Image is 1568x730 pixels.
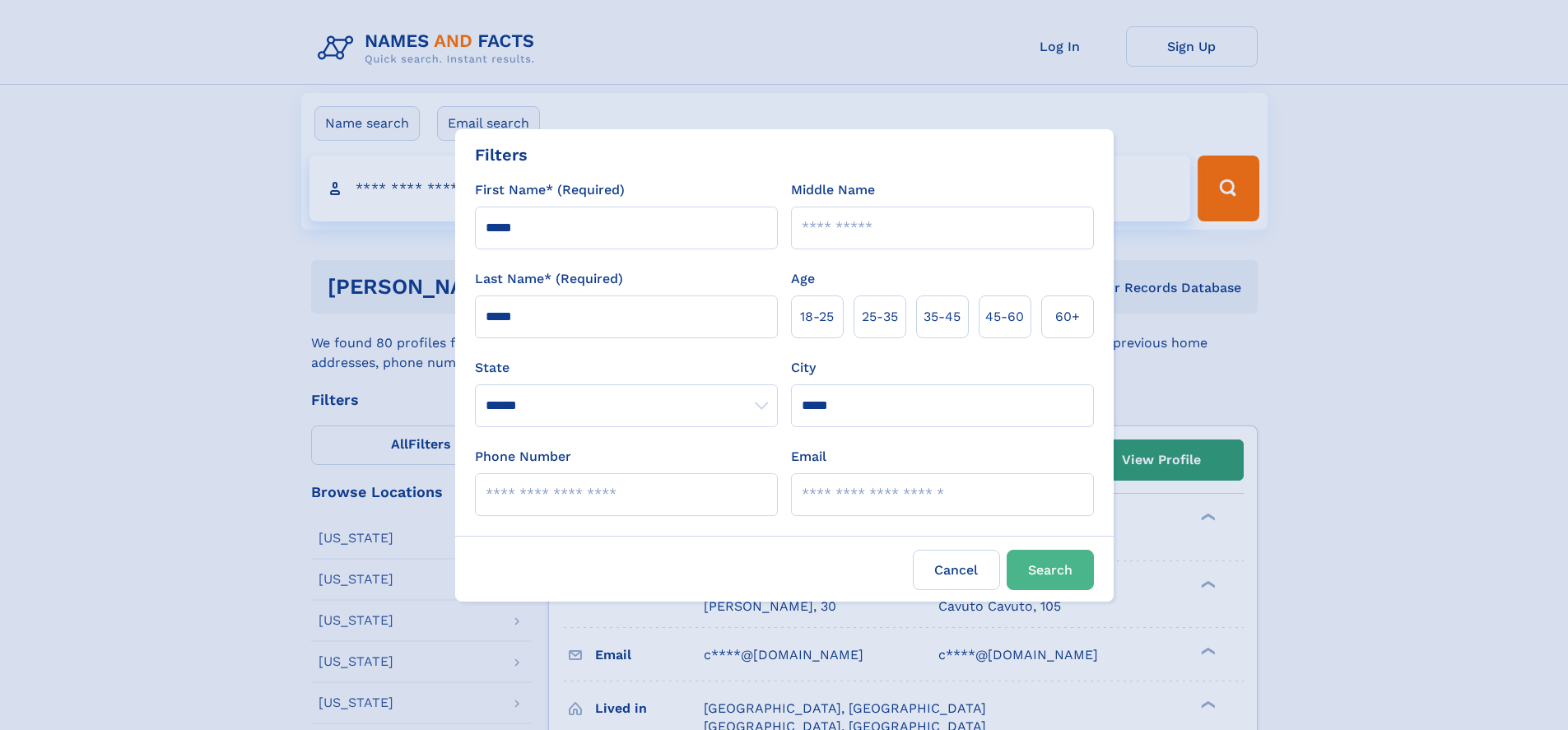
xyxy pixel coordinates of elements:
label: Phone Number [475,447,571,467]
label: City [791,358,816,378]
button: Search [1007,550,1094,590]
label: First Name* (Required) [475,180,625,200]
span: 18‑25 [800,307,834,327]
label: Middle Name [791,180,875,200]
label: Last Name* (Required) [475,269,623,289]
span: 35‑45 [924,307,961,327]
label: State [475,358,778,378]
div: Filters [475,142,528,167]
span: 25‑35 [862,307,898,327]
label: Cancel [913,550,1000,590]
span: 45‑60 [985,307,1024,327]
label: Email [791,447,826,467]
label: Age [791,269,815,289]
span: 60+ [1055,307,1080,327]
